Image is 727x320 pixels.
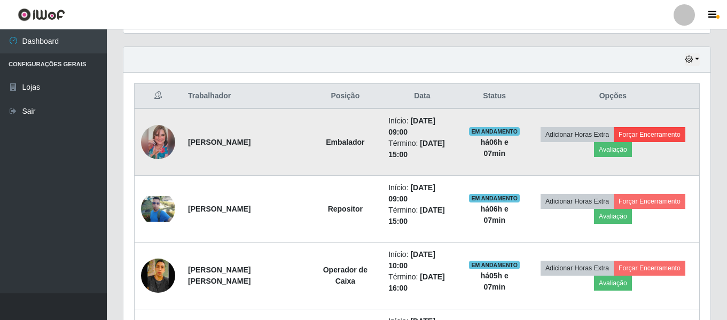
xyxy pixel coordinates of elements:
[188,138,251,146] strong: [PERSON_NAME]
[527,84,700,109] th: Opções
[481,205,509,224] strong: há 06 h e 07 min
[541,261,614,276] button: Adicionar Horas Extra
[388,271,456,294] li: Término:
[469,194,520,202] span: EM ANDAMENTO
[481,271,509,291] strong: há 05 h e 07 min
[541,194,614,209] button: Adicionar Horas Extra
[481,138,509,158] strong: há 06 h e 07 min
[541,127,614,142] button: Adicionar Horas Extra
[388,205,456,227] li: Término:
[182,84,309,109] th: Trabalhador
[18,8,65,21] img: CoreUI Logo
[594,142,632,157] button: Avaliação
[388,250,435,270] time: [DATE] 10:00
[388,138,456,160] li: Término:
[388,116,435,136] time: [DATE] 09:00
[309,84,382,109] th: Posição
[328,205,363,213] strong: Repositor
[141,259,175,293] img: 1748469832760.jpeg
[614,127,685,142] button: Forçar Encerramento
[188,205,251,213] strong: [PERSON_NAME]
[141,125,175,159] img: 1753388876118.jpeg
[614,194,685,209] button: Forçar Encerramento
[141,196,175,222] img: 1742358454044.jpeg
[388,115,456,138] li: Início:
[388,183,435,203] time: [DATE] 09:00
[614,261,685,276] button: Forçar Encerramento
[388,249,456,271] li: Início:
[382,84,462,109] th: Data
[594,209,632,224] button: Avaliação
[323,266,368,285] strong: Operador de Caixa
[594,276,632,291] button: Avaliação
[463,84,527,109] th: Status
[388,182,456,205] li: Início:
[326,138,364,146] strong: Embalador
[188,266,251,285] strong: [PERSON_NAME] [PERSON_NAME]
[469,261,520,269] span: EM ANDAMENTO
[469,127,520,136] span: EM ANDAMENTO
